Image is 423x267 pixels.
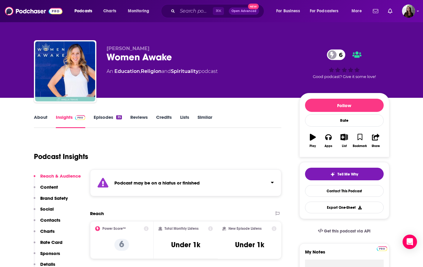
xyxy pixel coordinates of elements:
button: open menu [306,6,347,16]
a: Lists [180,114,189,128]
span: , [140,68,141,74]
div: Play [310,144,316,148]
span: More [352,7,362,15]
p: Reach & Audience [40,173,81,179]
span: Get this podcast via API [324,229,370,234]
h3: Under 1k [235,240,264,249]
a: Credits [156,114,172,128]
button: Play [305,130,321,151]
div: Share [372,144,380,148]
span: 6 [333,49,346,60]
a: Religion [141,68,162,74]
span: Logged in as bnmartinn [402,4,415,18]
span: Podcasts [74,7,92,15]
a: Episodes35 [94,114,122,128]
h1: Podcast Insights [34,152,88,161]
a: Reviews [130,114,148,128]
div: Search podcasts, credits, & more... [167,4,270,18]
button: Sponsors [34,250,60,262]
a: Education [114,68,140,74]
p: Sponsors [40,250,60,256]
div: Open Intercom Messenger [403,235,417,249]
h2: New Episode Listens [228,226,261,231]
span: Charts [103,7,116,15]
a: Similar [198,114,212,128]
a: Show notifications dropdown [370,6,381,16]
h2: Power Score™ [102,226,126,231]
button: Apps [321,130,336,151]
button: open menu [124,6,157,16]
a: Spirituality [171,68,198,74]
button: open menu [272,6,307,16]
a: Show notifications dropdown [385,6,395,16]
a: 6 [327,49,346,60]
button: List [336,130,352,151]
a: Pro website [377,245,387,251]
img: User Profile [402,4,415,18]
a: Charts [99,6,120,16]
button: Follow [305,99,384,112]
div: An podcast [107,68,218,75]
span: Good podcast? Give it some love! [313,74,376,79]
span: and [162,68,171,74]
span: Tell Me Why [337,172,358,177]
div: Bookmark [353,144,367,148]
section: Click to expand status details [90,169,282,196]
div: Apps [325,144,332,148]
button: Rate Card [34,239,62,250]
button: tell me why sparkleTell Me Why [305,168,384,180]
h3: Under 1k [171,240,200,249]
p: Rate Card [40,239,62,245]
span: Open Advanced [231,10,256,13]
img: Podchaser Pro [377,246,387,251]
p: Social [40,206,54,212]
span: New [248,4,259,9]
h2: Reach [90,211,104,216]
button: Contacts [34,217,60,228]
strong: Podcast may be on a hiatus or finished [114,180,200,186]
p: 6 [114,239,129,251]
span: ⌘ K [213,7,224,15]
div: List [342,144,347,148]
a: Contact This Podcast [305,185,384,197]
p: Brand Safety [40,195,68,201]
button: Open AdvancedNew [229,7,259,15]
button: Share [368,130,383,151]
button: Show profile menu [402,4,415,18]
label: My Notes [305,249,384,259]
img: Women Awake [35,41,95,101]
a: About [34,114,47,128]
span: Monitoring [128,7,149,15]
button: Export One-Sheet [305,202,384,213]
button: open menu [70,6,100,16]
span: [PERSON_NAME] [107,46,150,51]
button: open menu [347,6,369,16]
button: Brand Safety [34,195,68,206]
div: 35 [116,115,122,119]
button: Content [34,184,58,195]
p: Details [40,261,55,267]
p: Charts [40,228,55,234]
button: Charts [34,228,55,239]
p: Content [40,184,58,190]
button: Bookmark [352,130,368,151]
a: InsightsPodchaser Pro [56,114,86,128]
button: Social [34,206,54,217]
div: 6Good podcast? Give it some love! [299,46,389,83]
button: Reach & Audience [34,173,81,184]
a: Get this podcast via API [313,224,376,238]
img: Podchaser Pro [75,115,86,120]
img: Podchaser - Follow, Share and Rate Podcasts [5,5,62,17]
span: For Business [276,7,300,15]
p: Contacts [40,217,60,223]
h2: Total Monthly Listens [165,226,198,231]
img: tell me why sparkle [330,172,335,177]
div: Rate [305,114,384,127]
span: For Podcasters [310,7,339,15]
input: Search podcasts, credits, & more... [177,6,213,16]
